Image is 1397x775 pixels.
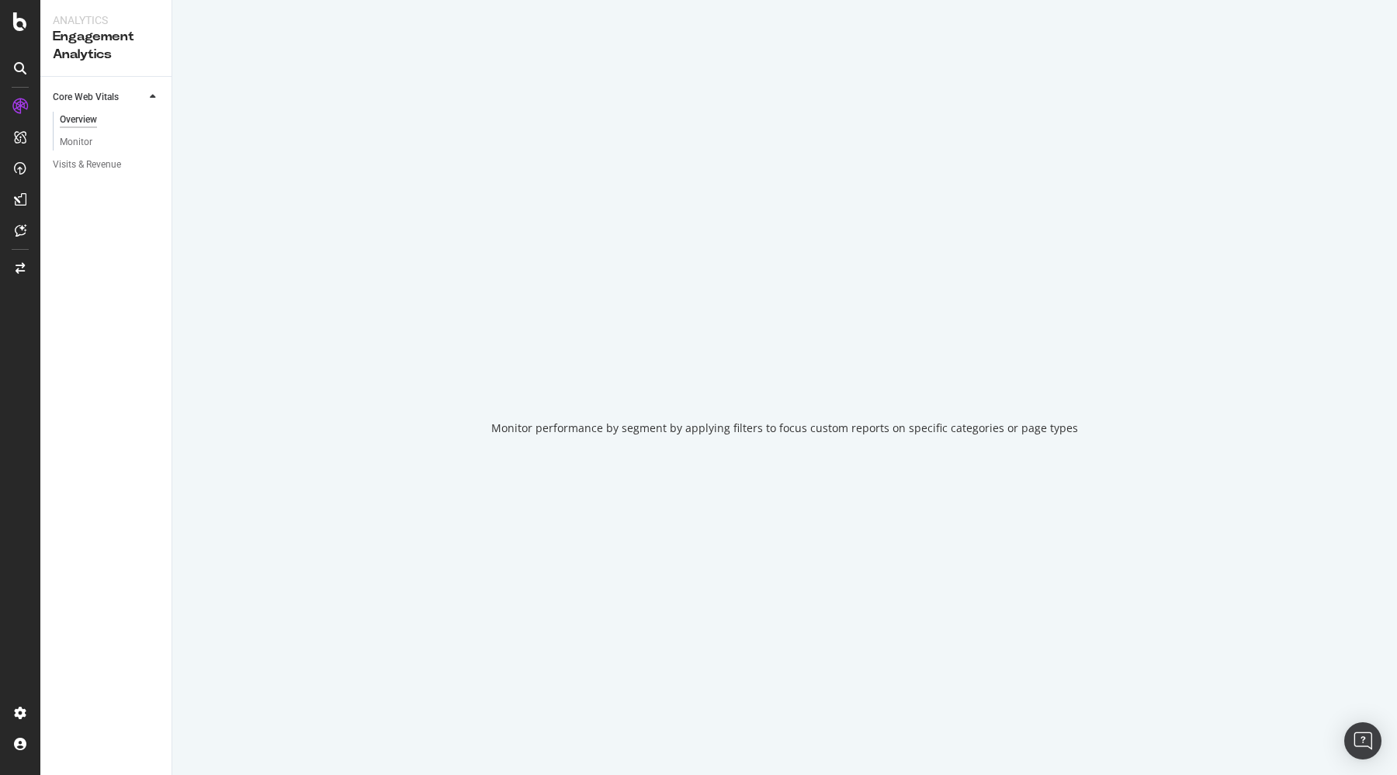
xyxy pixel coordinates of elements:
div: animation [729,340,841,396]
div: Core Web Vitals [53,89,119,106]
a: Monitor [60,134,161,151]
div: Overview [60,112,97,128]
div: Monitor [60,134,92,151]
div: Open Intercom Messenger [1344,722,1381,759]
div: Analytics [53,12,159,28]
a: Core Web Vitals [53,89,145,106]
a: Visits & Revenue [53,157,161,173]
div: Monitor performance by segment by applying filters to focus custom reports on specific categories... [491,420,1078,436]
div: Engagement Analytics [53,28,159,64]
div: Visits & Revenue [53,157,121,173]
a: Overview [60,112,161,128]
